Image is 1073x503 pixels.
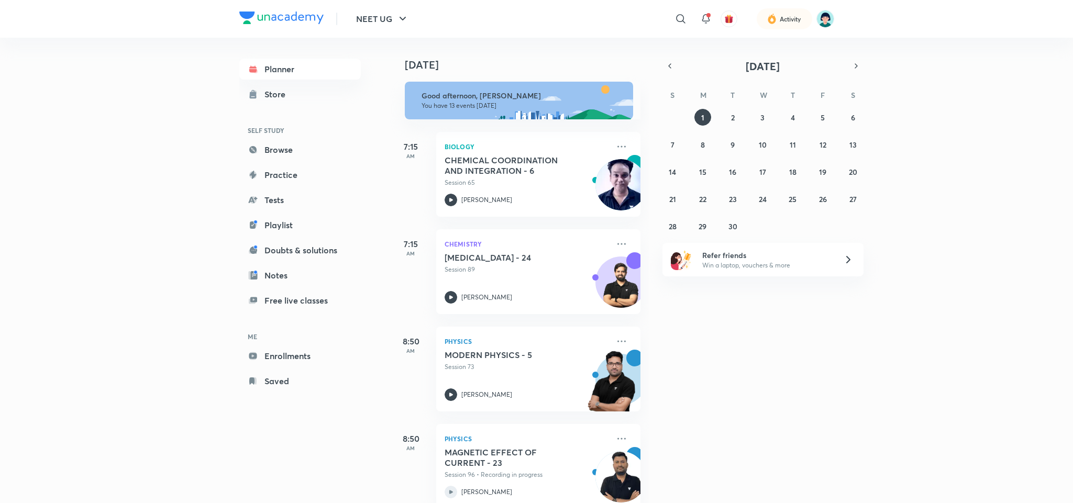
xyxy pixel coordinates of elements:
a: Company Logo [239,12,324,27]
button: September 9, 2025 [724,136,741,153]
a: Saved [239,371,361,392]
h5: HYDROCARBONS - 24 [445,252,575,263]
p: AM [390,250,432,256]
abbr: September 4, 2025 [791,113,795,122]
button: September 8, 2025 [694,136,711,153]
h5: 7:15 [390,140,432,153]
abbr: September 1, 2025 [701,113,704,122]
abbr: September 15, 2025 [699,167,706,177]
img: Priyanka Buty [816,10,834,28]
abbr: September 24, 2025 [759,194,767,204]
button: September 7, 2025 [664,136,681,153]
button: September 17, 2025 [754,163,771,180]
abbr: September 29, 2025 [699,221,706,231]
abbr: September 22, 2025 [699,194,706,204]
p: Physics [445,432,609,445]
h5: 8:50 [390,432,432,445]
button: September 18, 2025 [784,163,801,180]
p: Biology [445,140,609,153]
span: [DATE] [746,59,780,73]
abbr: September 16, 2025 [729,167,736,177]
abbr: September 20, 2025 [849,167,857,177]
p: Session 65 [445,178,609,187]
abbr: September 8, 2025 [701,140,705,150]
abbr: September 21, 2025 [669,194,676,204]
abbr: September 25, 2025 [789,194,797,204]
abbr: September 2, 2025 [731,113,735,122]
abbr: September 7, 2025 [671,140,674,150]
h6: Good afternoon, [PERSON_NAME] [422,91,624,100]
a: Planner [239,59,361,80]
button: September 25, 2025 [784,191,801,207]
button: September 22, 2025 [694,191,711,207]
button: September 13, 2025 [845,136,861,153]
button: NEET UG [350,8,415,29]
a: Tests [239,189,361,210]
abbr: September 13, 2025 [849,140,857,150]
a: Free live classes [239,290,361,311]
img: Avatar [596,262,646,312]
button: September 30, 2025 [724,218,741,234]
button: September 16, 2025 [724,163,741,180]
abbr: September 6, 2025 [851,113,855,122]
h4: [DATE] [405,59,651,71]
abbr: September 17, 2025 [759,167,766,177]
abbr: Sunday [670,90,674,100]
img: unacademy [583,350,640,422]
abbr: Tuesday [731,90,735,100]
p: Session 96 • Recording in progress [445,470,609,479]
h5: CHEMICAL COORDINATION AND INTEGRATION - 6 [445,155,575,176]
p: You have 13 events [DATE] [422,102,624,110]
button: avatar [721,10,737,27]
p: AM [390,153,432,159]
img: Company Logo [239,12,324,24]
a: Doubts & solutions [239,240,361,261]
img: referral [671,249,692,270]
button: September 3, 2025 [754,109,771,126]
button: September 29, 2025 [694,218,711,234]
button: September 2, 2025 [724,109,741,126]
p: Session 89 [445,265,609,274]
a: Enrollments [239,345,361,366]
h5: 7:15 [390,238,432,250]
button: September 15, 2025 [694,163,711,180]
abbr: September 10, 2025 [759,140,767,150]
h5: 8:50 [390,335,432,348]
button: September 5, 2025 [814,109,831,126]
abbr: September 27, 2025 [849,194,857,204]
p: Win a laptop, vouchers & more [702,261,831,270]
button: September 24, 2025 [754,191,771,207]
button: September 23, 2025 [724,191,741,207]
p: [PERSON_NAME] [461,195,512,205]
abbr: September 5, 2025 [821,113,825,122]
p: Chemistry [445,238,609,250]
button: [DATE] [677,59,849,73]
a: Browse [239,139,361,160]
button: September 27, 2025 [845,191,861,207]
abbr: Saturday [851,90,855,100]
button: September 19, 2025 [814,163,831,180]
abbr: September 18, 2025 [789,167,797,177]
p: Physics [445,335,609,348]
p: AM [390,348,432,354]
img: activity [767,13,777,25]
abbr: September 28, 2025 [669,221,677,231]
button: September 6, 2025 [845,109,861,126]
img: avatar [724,14,734,24]
abbr: September 19, 2025 [819,167,826,177]
a: Notes [239,265,361,286]
a: Store [239,84,361,105]
abbr: Monday [700,90,706,100]
h6: ME [239,328,361,345]
button: September 12, 2025 [814,136,831,153]
a: Practice [239,164,361,185]
p: [PERSON_NAME] [461,293,512,302]
p: Session 73 [445,362,609,372]
p: AM [390,445,432,451]
button: September 28, 2025 [664,218,681,234]
h6: SELF STUDY [239,121,361,139]
abbr: Wednesday [760,90,767,100]
h6: Refer friends [702,250,831,261]
h5: MAGNETIC EFFECT OF CURRENT - 23 [445,447,575,468]
button: September 4, 2025 [784,109,801,126]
